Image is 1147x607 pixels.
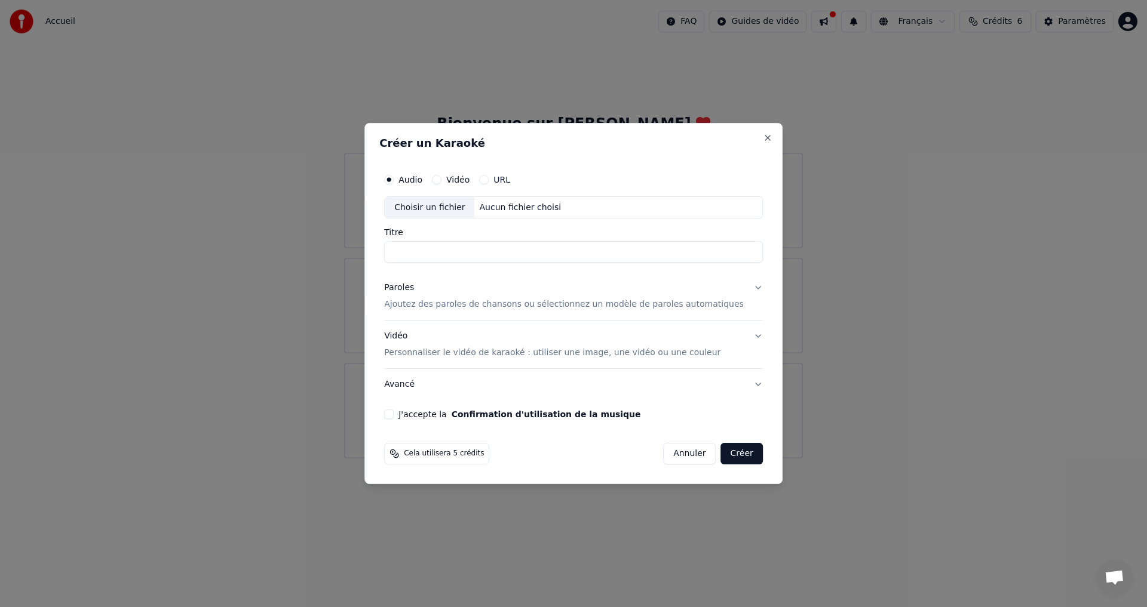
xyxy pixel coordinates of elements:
[398,410,640,418] label: J'accepte la
[384,321,763,369] button: VidéoPersonnaliser le vidéo de karaoké : utiliser une image, une vidéo ou une couleur
[452,410,641,418] button: J'accepte la
[446,175,470,184] label: Vidéo
[384,282,414,294] div: Paroles
[379,138,768,149] h2: Créer un Karaoké
[384,299,744,311] p: Ajoutez des paroles de chansons ou sélectionnez un modèle de paroles automatiques
[384,369,763,400] button: Avancé
[384,331,720,359] div: Vidéo
[663,443,716,464] button: Annuler
[721,443,763,464] button: Créer
[493,175,510,184] label: URL
[384,229,763,237] label: Titre
[475,202,566,214] div: Aucun fichier choisi
[384,273,763,321] button: ParolesAjoutez des paroles de chansons ou sélectionnez un modèle de paroles automatiques
[384,347,720,359] p: Personnaliser le vidéo de karaoké : utiliser une image, une vidéo ou une couleur
[385,197,474,218] div: Choisir un fichier
[404,449,484,458] span: Cela utilisera 5 crédits
[398,175,422,184] label: Audio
